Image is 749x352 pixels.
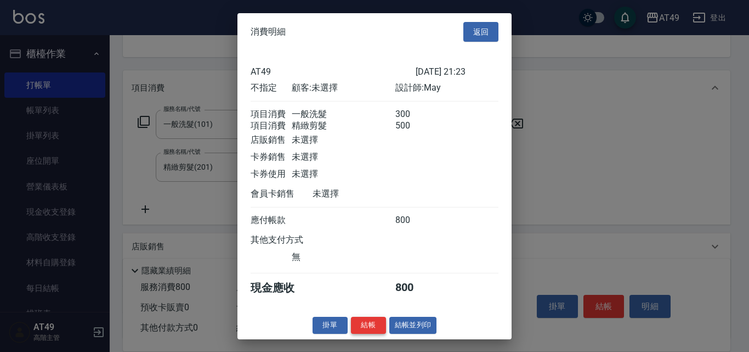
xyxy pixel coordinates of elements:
div: 500 [395,120,436,132]
div: [DATE] 21:23 [416,66,498,77]
button: 返回 [463,21,498,42]
button: 結帳 [351,317,386,334]
div: 店販銷售 [251,135,292,146]
div: 其他支付方式 [251,234,333,246]
button: 掛單 [313,317,348,334]
div: 未選擇 [313,188,416,200]
button: 結帳並列印 [389,317,437,334]
div: 300 [395,109,436,120]
div: 顧客: 未選擇 [292,82,395,94]
div: AT49 [251,66,416,77]
div: 應付帳款 [251,215,292,226]
div: 現金應收 [251,281,313,295]
div: 會員卡銷售 [251,188,313,200]
div: 精緻剪髮 [292,120,395,132]
div: 未選擇 [292,169,395,180]
div: 800 [395,281,436,295]
div: 800 [395,215,436,226]
div: 項目消費 [251,120,292,132]
div: 未選擇 [292,152,395,163]
div: 項目消費 [251,109,292,120]
div: 不指定 [251,82,292,94]
div: 無 [292,252,395,263]
div: 一般洗髮 [292,109,395,120]
div: 未選擇 [292,135,395,146]
div: 卡券銷售 [251,152,292,163]
span: 消費明細 [251,26,286,37]
div: 設計師: May [395,82,498,94]
div: 卡券使用 [251,169,292,180]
